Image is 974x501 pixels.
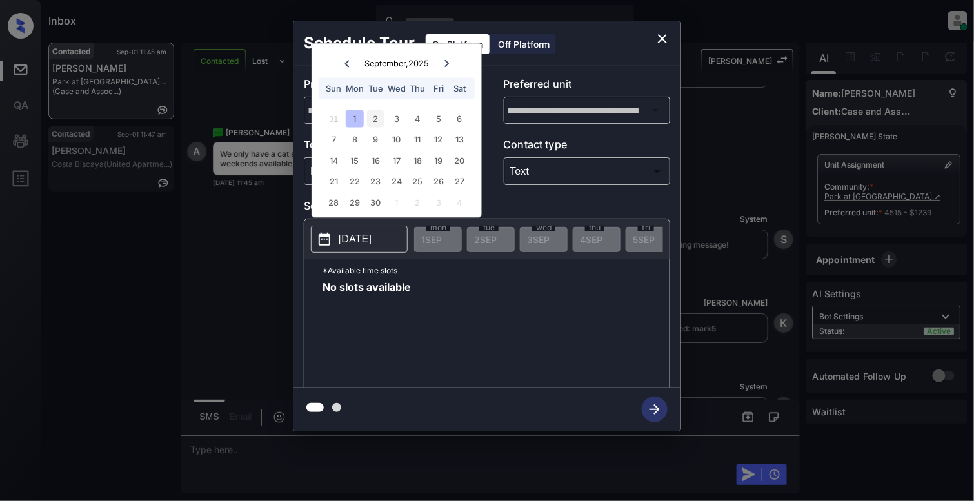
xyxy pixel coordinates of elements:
div: Choose Saturday, October 4th, 2025 [451,193,468,211]
div: Choose Wednesday, September 24th, 2025 [388,173,405,190]
div: Choose Tuesday, September 23rd, 2025 [367,173,384,190]
div: Choose Tuesday, September 9th, 2025 [367,131,384,148]
div: On Platform [426,34,490,54]
div: Choose Thursday, September 11th, 2025 [409,131,426,148]
div: Mon [346,80,363,97]
div: Choose Wednesday, September 17th, 2025 [388,152,405,169]
div: Choose Wednesday, September 10th, 2025 [388,131,405,148]
div: Sun [325,80,343,97]
div: Text [507,161,668,182]
div: Choose Thursday, September 18th, 2025 [409,152,426,169]
div: Choose Friday, October 3rd, 2025 [430,193,447,211]
div: Tue [367,80,384,97]
div: Choose Friday, September 12th, 2025 [430,131,447,148]
div: Choose Friday, September 5th, 2025 [430,110,447,127]
div: In Person [307,161,468,182]
div: Choose Thursday, October 2nd, 2025 [409,193,426,211]
div: Choose Thursday, September 4th, 2025 [409,110,426,127]
div: Choose Sunday, September 7th, 2025 [325,131,343,148]
div: Choose Wednesday, October 1st, 2025 [388,193,405,211]
div: Choose Sunday, September 28th, 2025 [325,193,343,211]
p: Contact type [504,137,671,157]
div: Thu [409,80,426,97]
p: Preferred unit [504,76,671,97]
span: No slots available [323,282,411,385]
button: [DATE] [311,226,408,253]
button: close [650,26,675,52]
div: Off Platform [492,34,556,54]
h2: Schedule Tour [293,21,425,66]
p: Tour type [304,137,471,157]
div: Choose Monday, September 8th, 2025 [346,131,363,148]
div: Choose Saturday, September 20th, 2025 [451,152,468,169]
div: Fri [430,80,447,97]
div: Choose Friday, September 19th, 2025 [430,152,447,169]
div: Choose Monday, September 15th, 2025 [346,152,363,169]
div: Choose Thursday, September 25th, 2025 [409,173,426,190]
div: Wed [388,80,405,97]
div: Choose Monday, September 29th, 2025 [346,193,363,211]
div: Choose Saturday, September 6th, 2025 [451,110,468,127]
div: Choose Saturday, September 13th, 2025 [451,131,468,148]
div: Choose Monday, September 1st, 2025 [346,110,363,127]
div: Not available Sunday, August 31st, 2025 [325,110,343,127]
div: month 2025-09 [316,108,477,213]
div: Choose Sunday, September 21st, 2025 [325,173,343,190]
p: [DATE] [339,231,372,247]
div: Choose Friday, September 26th, 2025 [430,173,447,190]
div: Choose Tuesday, September 2nd, 2025 [367,110,384,127]
div: Sat [451,80,468,97]
div: Choose Saturday, September 27th, 2025 [451,173,468,190]
div: Choose Monday, September 22nd, 2025 [346,173,363,190]
div: Choose Tuesday, September 16th, 2025 [367,152,384,169]
div: September , 2025 [364,59,429,68]
div: Choose Tuesday, September 30th, 2025 [367,193,384,211]
div: Choose Sunday, September 14th, 2025 [325,152,343,169]
p: Select slot [304,198,670,219]
p: Preferred community [304,76,471,97]
div: Choose Wednesday, September 3rd, 2025 [388,110,405,127]
p: *Available time slots [323,259,670,282]
button: btn-next [634,393,675,426]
